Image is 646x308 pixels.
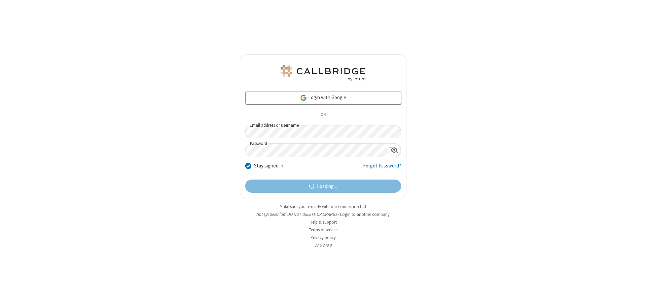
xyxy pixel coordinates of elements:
a: Forgot Password? [363,162,401,175]
label: Stay signed in [254,162,283,170]
li: Not QA Selenium DO NOT DELETE OR CHANGE? [240,211,406,218]
span: Loading... [317,183,337,190]
a: Terms of service [309,227,337,233]
a: Privacy policy [311,235,336,240]
span: OR [318,110,328,120]
button: Loading... [245,180,401,193]
a: Help & support [310,219,337,225]
img: google-icon.png [300,94,307,102]
input: Email address or username [245,125,401,138]
input: Password [246,144,388,157]
img: QA Selenium DO NOT DELETE OR CHANGE [279,65,367,81]
a: Make sure you're ready with our connection test [280,204,366,209]
li: v2.6.349.0 [240,242,406,248]
a: Login with Google [245,91,401,105]
button: Login to another company [340,211,390,218]
div: Show password [388,144,401,156]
